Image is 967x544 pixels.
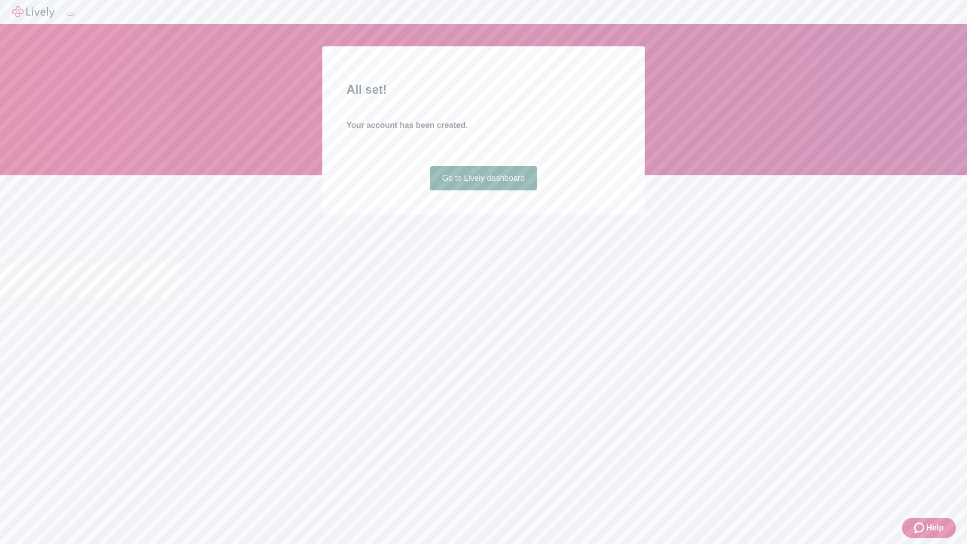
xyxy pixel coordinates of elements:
[12,6,54,18] img: Lively
[914,522,926,534] svg: Zendesk support icon
[347,119,620,131] h4: Your account has been created.
[66,13,75,16] button: Log out
[902,518,956,538] button: Zendesk support iconHelp
[430,166,537,190] a: Go to Lively dashboard
[347,81,620,99] h2: All set!
[926,522,944,534] span: Help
